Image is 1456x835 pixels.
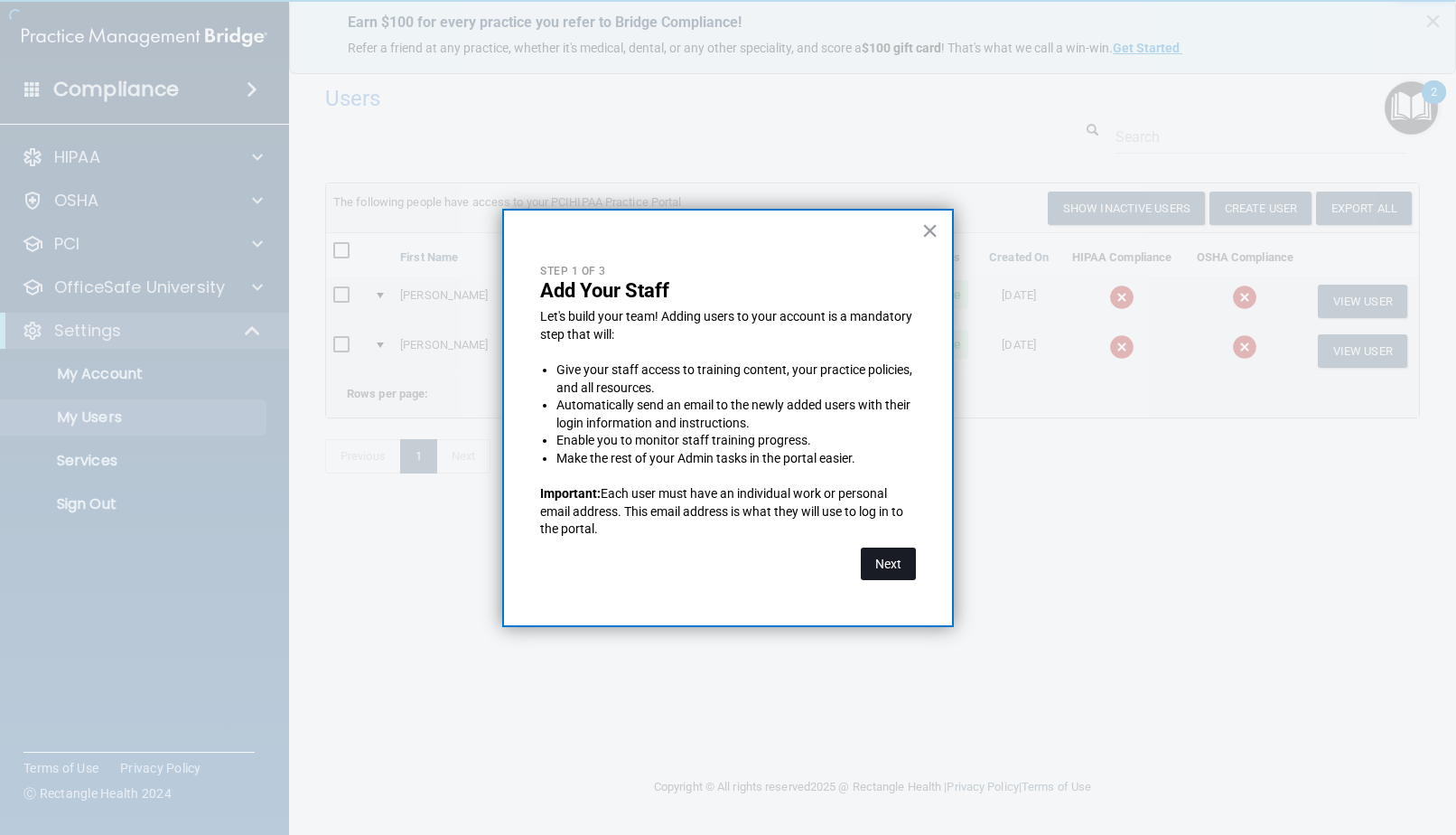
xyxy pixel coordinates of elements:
[540,308,916,343] p: Let's build your team! Adding users to your account is a mandatory step that will:
[540,486,601,501] strong: Important:
[861,548,916,580] button: Next
[556,361,916,397] li: Give your staff access to training content, your practice policies, and all resources.
[540,279,916,303] p: Add Your Staff
[540,264,916,279] p: Step 1 of 3
[556,450,916,468] li: Make the rest of your Admin tasks in the portal easier.
[921,216,938,245] button: Close
[540,486,906,536] span: Each user must have an individual work or personal email address. This email address is what they...
[556,432,916,450] li: Enable you to monitor staff training progress.
[556,397,916,432] li: Automatically send an email to the newly added users with their login information and instructions.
